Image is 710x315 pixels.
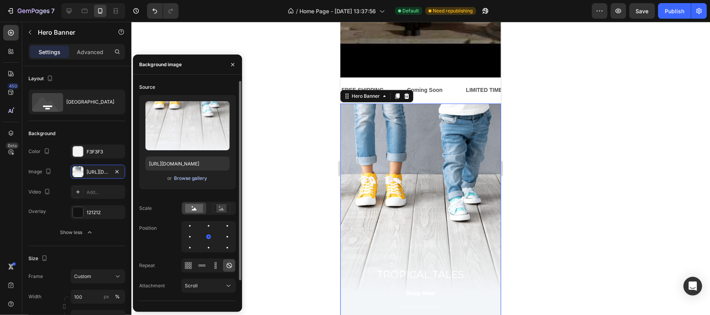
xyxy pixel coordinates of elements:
[636,8,649,14] span: Save
[28,208,46,215] div: Overlay
[39,48,60,56] p: Settings
[139,262,155,269] div: Repeat
[145,157,230,171] input: https://example.com/image.jpg
[10,71,41,78] div: Hero Banner
[658,3,691,19] button: Publish
[28,146,51,157] div: Color
[60,229,94,236] div: Show less
[28,130,55,137] div: Background
[665,7,684,15] div: Publish
[296,7,298,15] span: /
[77,48,103,56] p: Advanced
[139,84,155,91] div: Source
[139,61,182,68] div: Background image
[28,187,52,197] div: Video
[28,167,53,177] div: Image
[3,3,58,19] button: 7
[38,28,104,37] p: Hero Banner
[28,225,125,239] button: Show less
[12,246,149,260] h2: TROPICAL TALES
[28,273,43,280] label: Frame
[7,83,19,89] div: 450
[87,209,123,216] div: 121212
[139,225,157,232] div: Position
[147,3,179,19] div: Undo/Redo
[433,7,473,14] span: Need republishing
[185,283,198,289] span: Scroll
[174,174,208,182] button: Browse gallery
[168,174,172,183] span: or
[113,292,122,301] button: px
[66,93,114,111] div: [GEOGRAPHIC_DATA]
[28,253,49,264] div: Size
[6,143,19,149] div: Beta
[629,3,655,19] button: Save
[104,293,109,300] div: px
[87,148,123,155] div: F3F3F3
[145,101,230,150] img: preview-image
[403,7,419,14] span: Default
[51,6,55,16] p: 7
[102,292,111,301] button: %
[66,267,95,276] p: Shop Now
[340,22,501,315] iframe: Design area
[125,63,204,74] div: LIMITED TIME 50% OFF SALE
[74,273,91,280] span: Custom
[115,293,120,300] div: %
[300,7,376,15] span: Home Page - [DATE] 13:37:56
[71,269,125,283] button: Custom
[28,293,41,300] label: Width
[71,290,125,304] input: px%
[174,175,207,182] div: Browse gallery
[28,74,55,84] div: Layout
[139,205,152,212] div: Scale
[683,277,702,296] div: Open Intercom Messenger
[181,279,236,293] button: Scroll
[87,169,109,176] div: [URL][DOMAIN_NAME]
[139,282,165,289] div: Attachment
[87,189,123,196] div: Add...
[12,263,149,280] a: Shop Now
